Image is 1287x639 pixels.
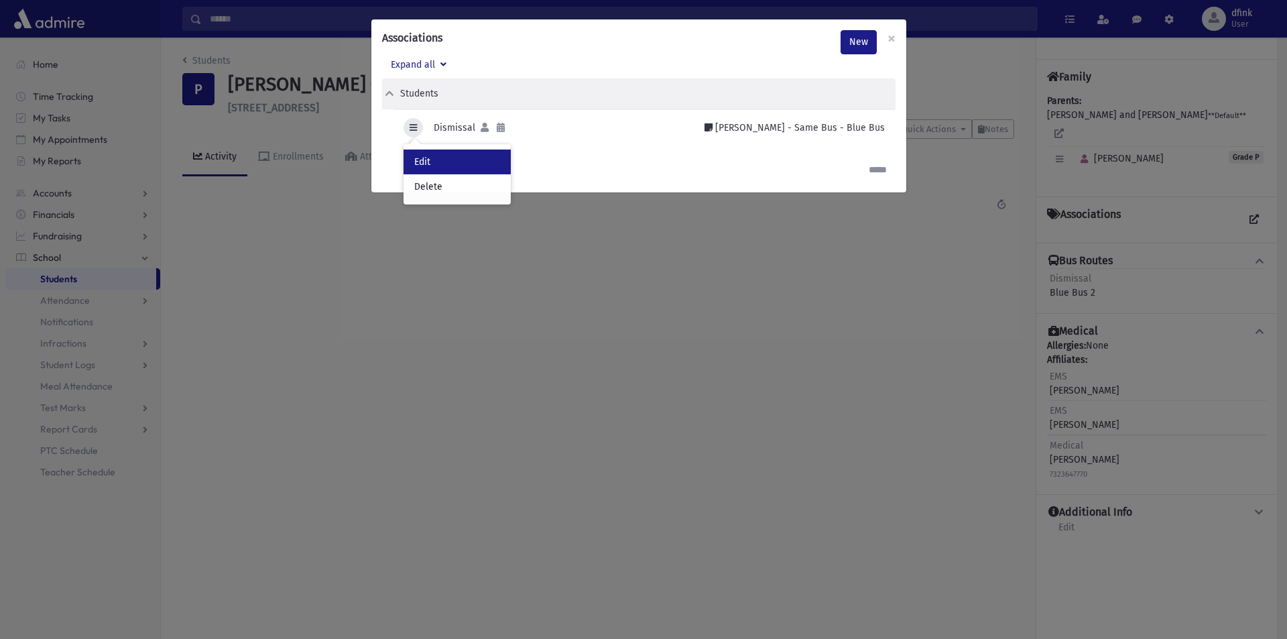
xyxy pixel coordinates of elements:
[877,19,906,57] button: Close
[382,30,442,46] h6: Associations
[382,54,455,78] button: Expand all
[704,121,885,135] div: [PERSON_NAME] - Same Bus - Blue Bus
[382,86,885,101] button: Students
[841,30,877,54] a: New
[434,121,475,135] div: Dismissal
[400,86,438,101] div: Students
[404,150,511,174] a: Edit
[404,174,511,199] a: Delete
[887,29,896,48] span: ×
